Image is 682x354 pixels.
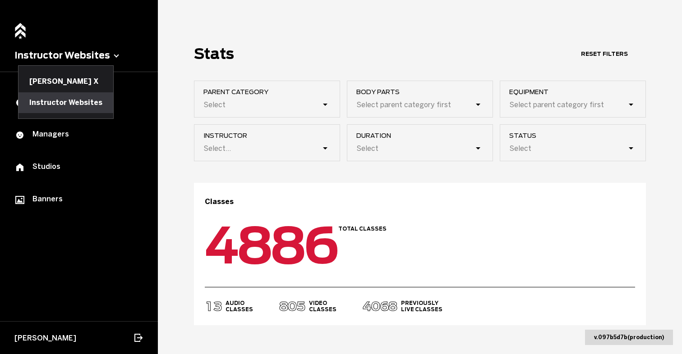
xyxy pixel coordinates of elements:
[379,299,389,314] span: 6
[236,216,274,275] span: 8
[194,45,234,63] h1: Stats
[401,300,442,313] h4: Previously Live Classes
[203,88,340,95] span: Parent Category
[226,300,253,313] h4: Audio Classes
[362,299,372,314] span: 4
[213,299,223,314] span: 3
[287,299,297,314] span: 0
[563,46,646,62] button: Reset Filters
[18,92,113,113] button: Instructor Websites
[204,299,214,314] span: 1
[303,216,341,275] span: 6
[296,299,306,314] span: 5
[205,197,635,206] h3: Classes
[388,299,398,314] span: 8
[356,132,493,139] span: duration
[269,216,308,275] span: 8
[203,216,241,275] span: 4
[356,88,493,95] span: Body parts
[509,132,645,139] span: Status
[203,144,231,153] div: Select...
[509,88,645,95] span: Equipment
[18,71,113,92] button: [PERSON_NAME] X
[309,300,336,313] h4: Video Classes
[203,132,340,139] span: instructor
[279,299,289,314] span: 8
[203,100,226,109] div: Select
[585,330,673,345] div: v. 097b5d7b ( production )
[509,144,531,153] div: Select
[356,144,378,153] div: Select
[371,299,381,314] span: 0
[338,226,387,232] h4: Total Classes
